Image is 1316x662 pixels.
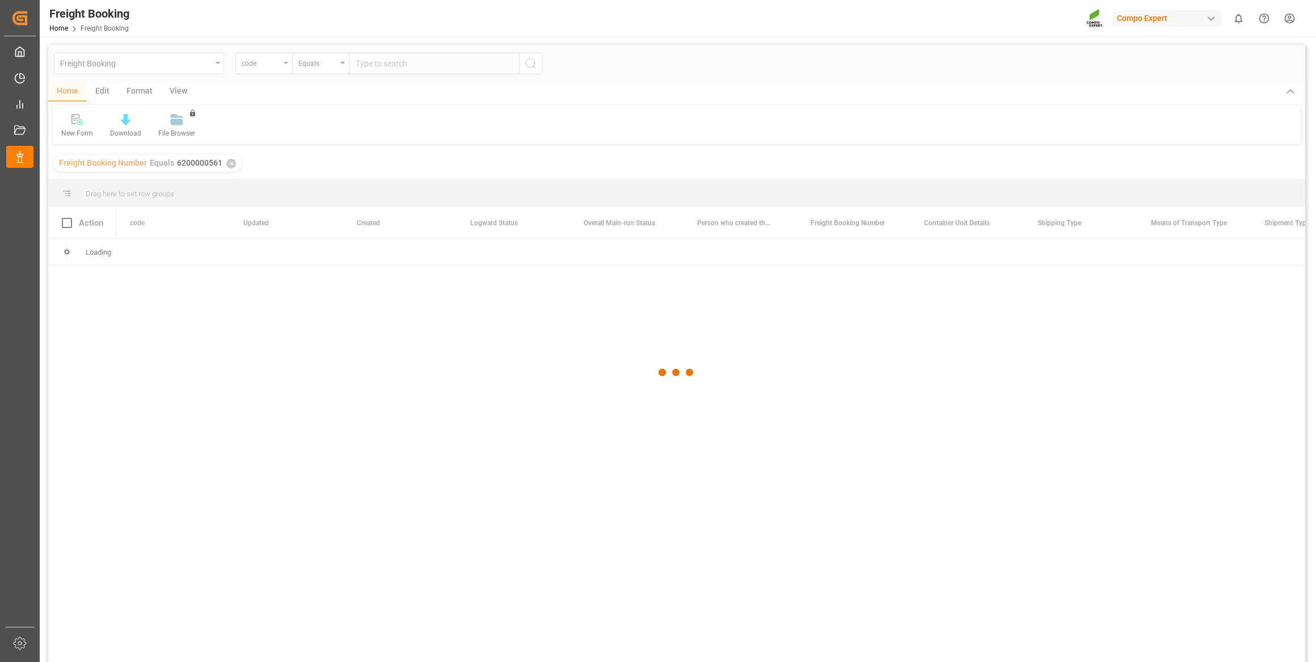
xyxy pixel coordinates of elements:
[49,5,129,22] div: Freight Booking
[49,24,68,32] a: Home
[1251,6,1277,31] button: Help Center
[1112,10,1221,27] div: Compo Expert
[1086,9,1104,28] img: Screenshot%202023-09-29%20at%2010.02.21.png_1712312052.png
[1226,6,1251,31] button: show 0 new notifications
[1112,7,1226,29] button: Compo Expert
